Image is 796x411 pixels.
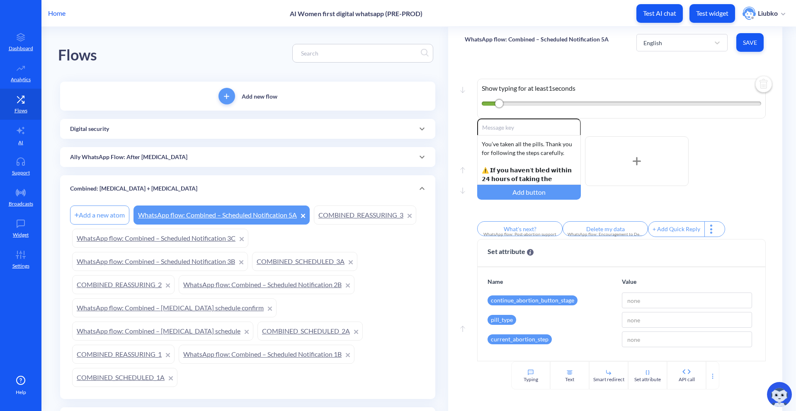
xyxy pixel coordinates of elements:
[488,277,618,286] p: Name
[13,231,29,239] p: Widget
[622,277,752,286] p: Value
[58,44,97,67] div: Flows
[758,9,778,18] p: Liubko
[11,76,31,83] p: Analytics
[488,295,578,305] div: continue_abortion_button_stage
[465,35,609,44] p: WhatsApp flow: Combined – Scheduled Notification 5A
[488,315,516,325] div: pill_type
[297,48,421,58] input: Search
[48,8,66,18] p: Home
[738,6,789,21] button: user photoLiubko
[60,147,435,167] div: Ally WhatsApp Flow: After [MEDICAL_DATA]
[488,334,552,344] div: current_abortion_step
[524,376,538,383] div: Typing
[72,252,248,271] a: WhatsApp flow: Combined – Scheduled Notification 3B
[565,376,574,383] div: Text
[9,200,33,208] p: Broadcasts
[290,10,422,17] p: AI Women first digital whatsapp (PRE-PROD)
[257,322,363,341] a: COMBINED_SCHEDULED_2A
[743,7,756,20] img: user photo
[133,205,310,225] a: WhatsApp flow: Combined – Scheduled Notification 5A
[72,229,248,248] a: WhatsApp flow: Combined – Scheduled Notification 3C
[72,298,277,317] a: WhatsApp flow: Combined – [MEDICAL_DATA] schedule confirm
[242,92,277,101] p: Add new flow
[72,368,177,387] a: COMBINED_SCHEDULED_1A
[622,293,752,308] input: none
[60,175,435,202] div: Combined: [MEDICAL_DATA] + [MEDICAL_DATA]
[634,376,661,383] div: Set attribute
[18,139,23,146] p: AI
[622,312,752,328] input: none
[643,38,662,47] div: English
[643,9,676,17] p: Test AI chat
[12,262,29,270] p: Settings
[743,39,757,47] span: Save
[477,185,581,200] div: Add button
[72,275,175,294] a: COMBINED_REASSURING_2
[70,153,187,162] p: Ally WhatsApp Flow: After [MEDICAL_DATA]
[179,345,354,364] a: WhatsApp flow: Combined – Scheduled Notification 1B
[482,83,761,93] p: Show typing for at least 1 seconds
[72,322,253,341] a: WhatsApp flow: Combined – [MEDICAL_DATA] schedule
[648,222,704,237] div: + Add Quick Reply
[482,231,558,237] div: WhatsApp flow: Post-abortion support
[72,345,175,364] a: COMBINED_REASSURING_1
[477,118,581,135] input: Message key
[15,107,27,114] p: Flows
[16,389,26,396] span: Help
[60,119,435,139] div: Digital security
[70,125,109,133] p: Digital security
[488,247,534,256] span: Set attribute
[12,169,30,176] p: Support
[679,376,695,383] div: API call
[689,4,735,23] button: Test widget
[70,184,197,193] p: Combined: [MEDICAL_DATA] + [MEDICAL_DATA]
[736,33,764,52] button: Save
[622,331,752,347] input: none
[568,231,643,237] div: WhatsApp flow: Encouragement to Delete Data
[252,252,357,271] a: COMBINED_SCHEDULED_3A
[696,9,728,17] p: Test widget
[477,135,581,185] div: You’ve taken all the pills. Thank you for following the steps carefully. ⚠️ 𝗜𝗳 𝘆𝗼𝘂 𝗵𝗮𝘃𝗲𝗻’𝘁 𝗯𝗹𝗲𝗱 𝘄...
[179,275,354,294] a: WhatsApp flow: Combined – Scheduled Notification 2B
[767,382,792,407] img: copilot-icon.svg
[218,88,235,104] button: add
[636,4,683,23] button: Test AI chat
[754,75,774,95] img: delete
[70,205,129,225] div: Add a new atom
[563,221,648,236] input: Reply title
[593,376,624,383] div: Smart redirect
[314,205,416,225] a: COMBINED_REASSURING_3
[9,45,33,52] p: Dashboard
[477,221,563,236] input: Reply title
